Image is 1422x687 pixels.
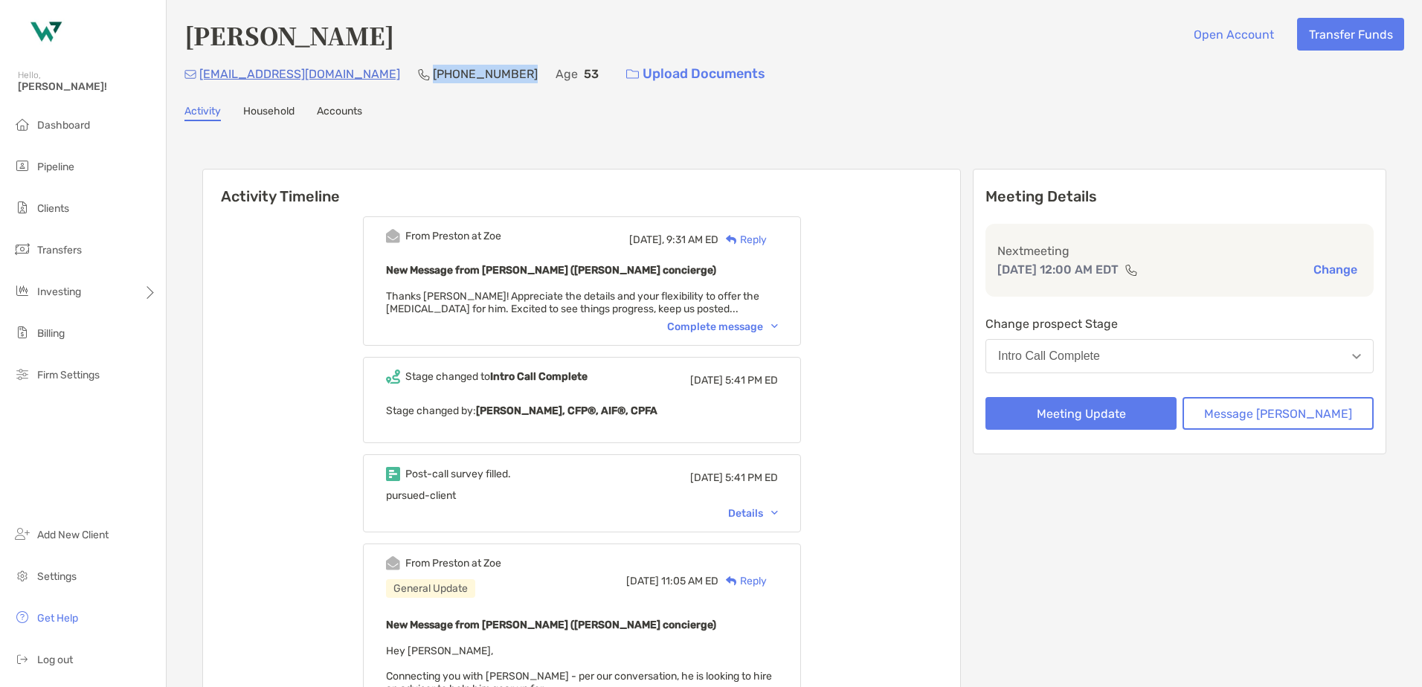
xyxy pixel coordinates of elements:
span: Billing [37,327,65,340]
div: Stage changed to [405,370,588,383]
img: firm-settings icon [13,365,31,383]
img: Reply icon [726,576,737,586]
img: Event icon [386,370,400,384]
span: Firm Settings [37,369,100,381]
img: pipeline icon [13,157,31,175]
div: Reply [718,573,767,589]
span: [DATE] [690,374,723,387]
span: Dashboard [37,119,90,132]
div: Reply [718,232,767,248]
span: Investing [37,286,81,298]
a: Household [243,105,295,121]
span: pursued-client [386,489,456,502]
h4: [PERSON_NAME] [184,18,394,52]
p: [DATE] 12:00 AM EDT [997,260,1119,279]
img: Open dropdown arrow [1352,354,1361,359]
span: [DATE] [626,575,659,587]
img: Event icon [386,229,400,243]
p: 53 [584,65,599,83]
div: From Preston at Zoe [405,557,501,570]
b: New Message from [PERSON_NAME] ([PERSON_NAME] concierge) [386,619,716,631]
img: Event icon [386,556,400,570]
a: Accounts [317,105,362,121]
div: Complete message [667,320,778,333]
p: Change prospect Stage [985,315,1374,333]
span: 5:41 PM ED [725,374,778,387]
img: Chevron icon [771,511,778,515]
span: Add New Client [37,529,109,541]
p: Meeting Details [985,187,1374,206]
a: Activity [184,105,221,121]
img: add_new_client icon [13,525,31,543]
b: [PERSON_NAME], CFP®, AIF®, CPFA [476,404,657,417]
h6: Activity Timeline [203,170,960,205]
img: get-help icon [13,608,31,626]
p: Stage changed by: [386,401,778,420]
p: Age [556,65,578,83]
b: Intro Call Complete [490,370,588,383]
button: Transfer Funds [1297,18,1404,51]
span: Clients [37,202,69,215]
span: 11:05 AM ED [661,575,718,587]
p: Next meeting [997,242,1362,260]
div: Details [728,507,778,520]
span: Get Help [37,612,78,625]
span: [PERSON_NAME]! [18,80,157,93]
button: Intro Call Complete [985,339,1374,373]
div: Intro Call Complete [998,349,1100,363]
img: Email Icon [184,70,196,79]
span: Settings [37,570,77,583]
img: button icon [626,69,639,80]
p: [PHONE_NUMBER] [433,65,538,83]
img: billing icon [13,323,31,341]
img: Chevron icon [771,324,778,329]
span: [DATE], [629,233,664,246]
img: Event icon [386,467,400,481]
button: Meeting Update [985,397,1177,430]
b: New Message from [PERSON_NAME] ([PERSON_NAME] concierge) [386,264,716,277]
img: clients icon [13,199,31,216]
img: dashboard icon [13,115,31,133]
button: Message [PERSON_NAME] [1183,397,1374,430]
button: Change [1309,262,1362,277]
span: 5:41 PM ED [725,471,778,484]
img: investing icon [13,282,31,300]
div: From Preston at Zoe [405,230,501,242]
img: settings icon [13,567,31,584]
img: Reply icon [726,235,737,245]
p: [EMAIL_ADDRESS][DOMAIN_NAME] [199,65,400,83]
img: Zoe Logo [18,6,71,59]
span: Pipeline [37,161,74,173]
span: 9:31 AM ED [666,233,718,246]
button: Open Account [1182,18,1285,51]
span: Log out [37,654,73,666]
div: Post-call survey filled. [405,468,511,480]
span: Thanks [PERSON_NAME]! Appreciate the details and your flexibility to offer the [MEDICAL_DATA] for... [386,290,759,315]
div: General Update [386,579,475,598]
img: transfers icon [13,240,31,258]
img: Phone Icon [418,68,430,80]
span: Transfers [37,244,82,257]
img: logout icon [13,650,31,668]
img: communication type [1125,264,1138,276]
a: Upload Documents [617,58,775,90]
span: [DATE] [690,471,723,484]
